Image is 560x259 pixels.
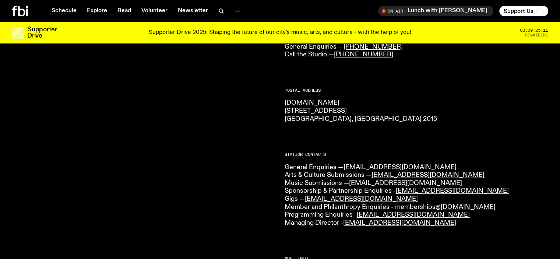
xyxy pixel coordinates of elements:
a: Newsletter [173,6,212,16]
button: Support Us [499,6,548,16]
a: [PHONE_NUMBER] [344,43,403,50]
h3: Supporter Drive [27,27,57,39]
h2: Postal Address [285,88,549,92]
a: Schedule [47,6,81,16]
p: General Enquiries — Arts & Culture Submissions — Music Submissions — Sponsorship & Partnership En... [285,164,549,227]
span: Remaining [525,33,548,37]
a: @[DOMAIN_NAME] [436,204,496,210]
a: [PHONE_NUMBER] [334,51,393,58]
a: [EMAIL_ADDRESS][DOMAIN_NAME] [305,196,418,202]
p: Supporter Drive 2025: Shaping the future of our city’s music, arts, and culture - with the help o... [149,29,411,36]
a: [EMAIL_ADDRESS][DOMAIN_NAME] [344,164,457,171]
a: [EMAIL_ADDRESS][DOMAIN_NAME] [343,220,456,226]
button: On AirLunch with [PERSON_NAME] [378,6,493,16]
a: Read [113,6,135,16]
a: [EMAIL_ADDRESS][DOMAIN_NAME] [396,188,509,194]
a: Volunteer [137,6,172,16]
a: [EMAIL_ADDRESS][DOMAIN_NAME] [349,180,462,186]
a: [EMAIL_ADDRESS][DOMAIN_NAME] [357,211,470,218]
a: Explore [82,6,112,16]
h2: Station Contacts [285,153,549,157]
span: Support Us [504,8,533,14]
p: Text the Studio — General Enquiries — Call the Studio — [285,35,549,59]
a: [EMAIL_ADDRESS][DOMAIN_NAME] [371,172,485,178]
p: [DOMAIN_NAME] [STREET_ADDRESS] [GEOGRAPHIC_DATA], [GEOGRAPHIC_DATA] 2015 [285,99,549,123]
span: 02:09:25:11 [520,28,548,32]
